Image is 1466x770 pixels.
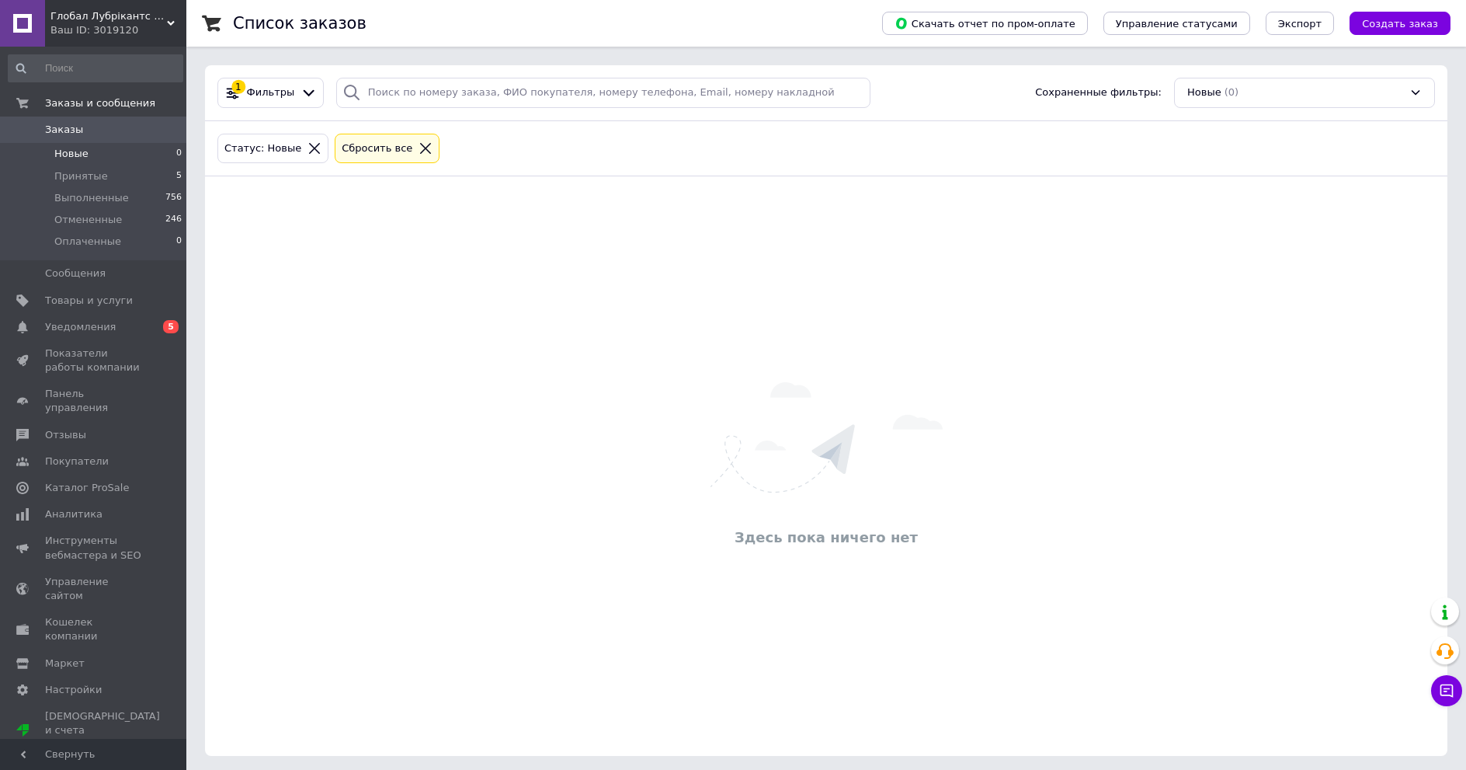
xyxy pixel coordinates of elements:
[45,575,144,603] span: Управление сайтом
[45,534,144,562] span: Инструменты вебмастера и SEO
[213,528,1440,547] div: Здесь пока ничего нет
[50,23,186,37] div: Ваш ID: 3019120
[54,169,108,183] span: Принятые
[45,347,144,375] span: Показатели работы компании
[1187,85,1221,100] span: Новые
[8,54,183,82] input: Поиск
[895,16,1075,30] span: Скачать отчет по пром-оплате
[54,147,89,161] span: Новые
[45,387,144,415] span: Панель управления
[45,123,83,137] span: Заказы
[54,191,129,205] span: Выполненные
[1350,12,1450,35] button: Создать заказ
[45,294,133,308] span: Товары и услуги
[45,428,86,442] span: Отзывы
[163,320,179,333] span: 5
[1035,85,1162,100] span: Сохраненные фильтры:
[45,481,129,495] span: Каталог ProSale
[882,12,1088,35] button: Скачать отчет по пром-оплате
[336,78,870,108] input: Поиск по номеру заказа, ФИО покупателя, номеру телефона, Email, номеру накладной
[45,737,160,751] div: Prom топ
[233,14,366,33] h1: Список заказов
[231,80,245,94] div: 1
[176,235,182,249] span: 0
[45,96,155,110] span: Заказы и сообщения
[50,9,167,23] span: Глобал Лубрікантс Україна
[45,657,85,671] span: Маркет
[247,85,295,100] span: Фильтры
[45,683,102,697] span: Настройки
[1362,18,1438,30] span: Создать заказ
[1225,86,1238,98] span: (0)
[176,147,182,161] span: 0
[1266,12,1334,35] button: Экспорт
[1103,12,1250,35] button: Управление статусами
[1334,17,1450,29] a: Создать заказ
[45,615,144,643] span: Кошелек компании
[45,507,102,521] span: Аналитика
[45,320,116,334] span: Уведомления
[45,709,160,752] span: [DEMOGRAPHIC_DATA] и счета
[1431,675,1462,706] button: Чат с покупателем
[54,213,122,227] span: Отмененные
[54,235,121,249] span: Оплаченные
[45,455,109,469] span: Покупатели
[165,213,182,227] span: 246
[1278,18,1322,30] span: Экспорт
[165,191,182,205] span: 756
[221,141,304,157] div: Статус: Новые
[45,267,106,280] span: Сообщения
[339,141,415,157] div: Сбросить все
[176,169,182,183] span: 5
[1116,18,1238,30] span: Управление статусами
